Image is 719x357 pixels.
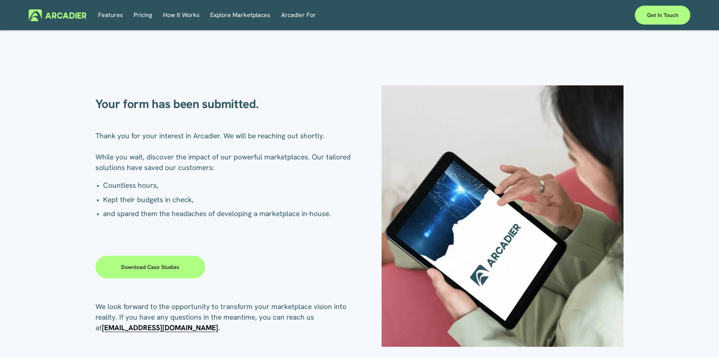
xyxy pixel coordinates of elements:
img: Arcadier [29,9,86,21]
p: Countless hours, [103,180,360,191]
strong: . [218,323,220,332]
a: folder dropdown [281,9,316,21]
span: How It Works [163,10,200,20]
a: [EMAIL_ADDRESS][DOMAIN_NAME] [102,323,218,332]
a: Explore Marketplaces [210,9,270,21]
p: We look forward to the opportunity to transform your marketplace vision into reality. If you have... [95,301,360,333]
p: and spared them the headaches of developing a marketplace in-house. [103,209,360,219]
a: Download case studies [95,256,206,278]
strong: Your form has been submitted. [95,96,259,112]
span: Arcadier For [281,10,316,20]
a: folder dropdown [163,9,200,21]
a: Features [98,9,123,21]
p: Kept their budgets in check, [103,195,360,205]
p: Thank you for your interest in Arcadier. We will be reaching out shortly. While you wait, discove... [95,131,360,173]
a: Get in touch [635,6,690,25]
a: Pricing [134,9,152,21]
